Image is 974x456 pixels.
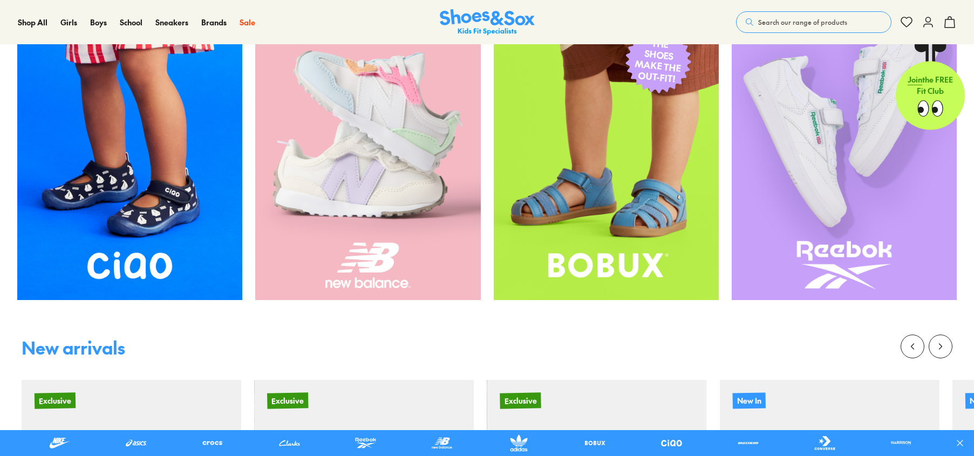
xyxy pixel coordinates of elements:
img: SNS_Logo_Responsive.svg [440,9,535,36]
p: Exclusive [267,392,308,409]
a: Girls [60,17,77,28]
a: School [120,17,142,28]
a: Sale [240,17,255,28]
p: Exclusive [500,392,541,409]
div: New arrivals [22,339,125,356]
span: THE SHOES MAKE THE OUT-FIT! [633,36,684,85]
span: Join [908,74,922,85]
button: Search our range of products [736,11,891,33]
a: Shop All [18,17,47,28]
p: Exclusive [35,392,76,409]
a: Boys [90,17,107,28]
a: Sneakers [155,17,188,28]
a: Brands [201,17,227,28]
p: New In [733,393,766,409]
span: Search our range of products [758,17,847,27]
p: the FREE Fit Club [896,65,965,105]
a: Jointhe FREE Fit Club [896,44,965,130]
a: Shoes & Sox [440,9,535,36]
